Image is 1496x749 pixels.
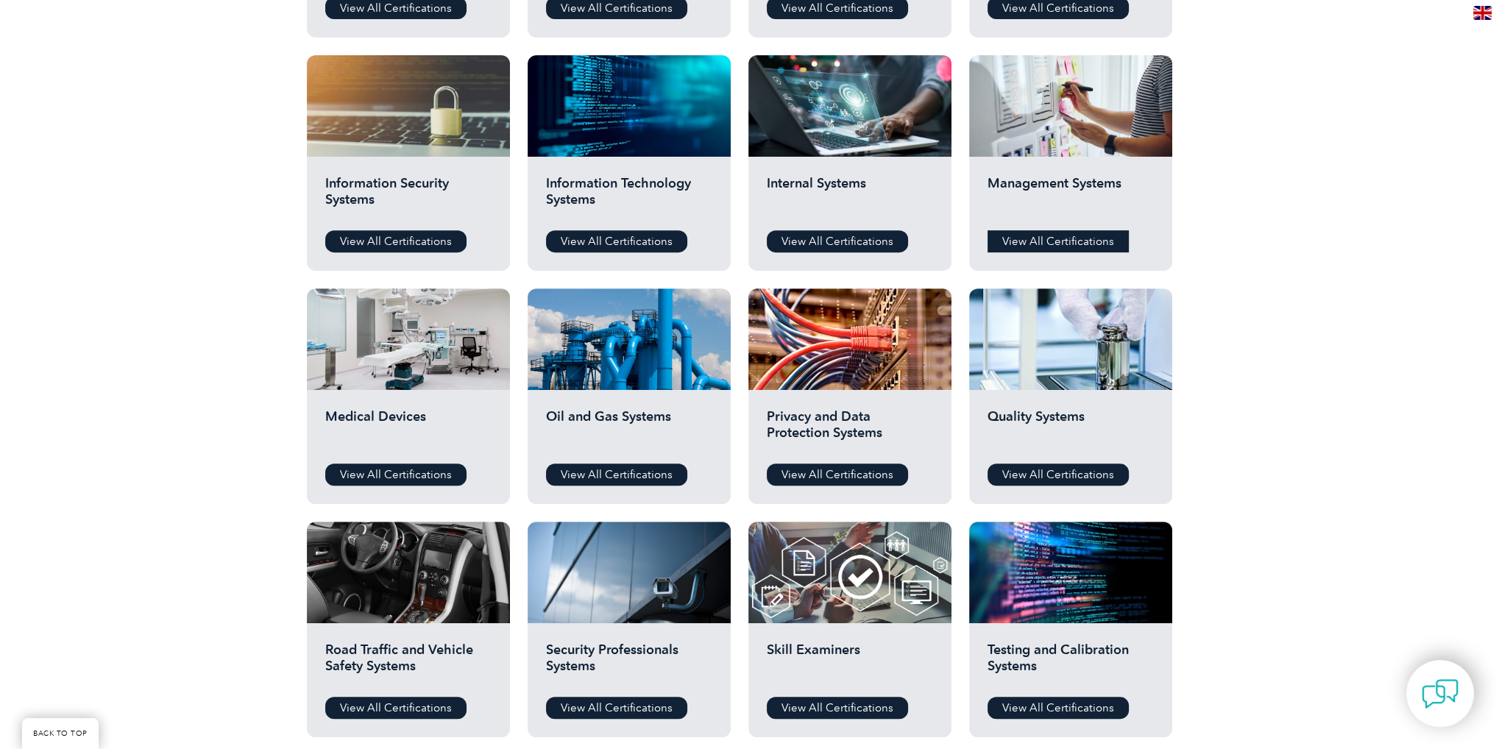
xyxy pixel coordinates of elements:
a: View All Certifications [325,464,467,486]
h2: Information Security Systems [325,175,492,219]
h2: Medical Devices [325,408,492,452]
a: View All Certifications [988,230,1129,252]
img: en [1473,6,1492,20]
a: View All Certifications [767,697,908,719]
h2: Internal Systems [767,175,933,219]
h2: Oil and Gas Systems [546,408,712,452]
a: View All Certifications [988,464,1129,486]
img: contact-chat.png [1422,675,1458,712]
a: View All Certifications [988,697,1129,719]
a: View All Certifications [325,697,467,719]
h2: Road Traffic and Vehicle Safety Systems [325,642,492,686]
h2: Information Technology Systems [546,175,712,219]
h2: Skill Examiners [767,642,933,686]
a: View All Certifications [546,464,687,486]
a: View All Certifications [325,230,467,252]
a: BACK TO TOP [22,718,99,749]
h2: Management Systems [988,175,1154,219]
a: View All Certifications [546,230,687,252]
h2: Security Professionals Systems [546,642,712,686]
a: View All Certifications [767,230,908,252]
a: View All Certifications [767,464,908,486]
h2: Privacy and Data Protection Systems [767,408,933,452]
a: View All Certifications [546,697,687,719]
h2: Testing and Calibration Systems [988,642,1154,686]
h2: Quality Systems [988,408,1154,452]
